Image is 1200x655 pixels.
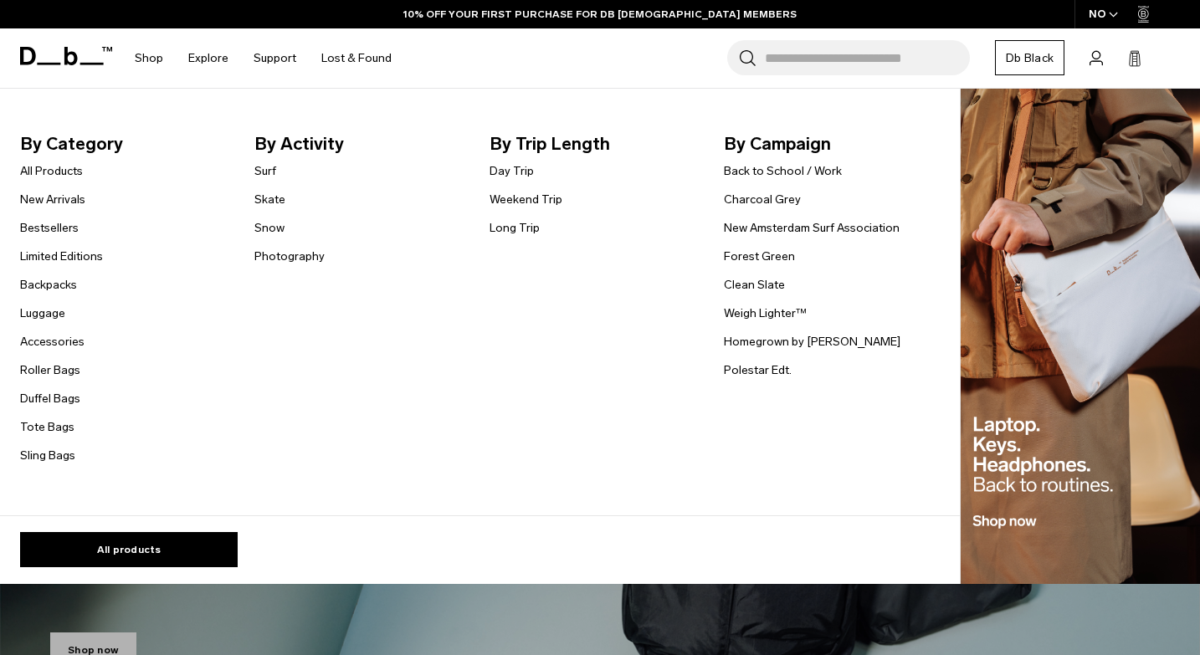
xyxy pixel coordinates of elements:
a: Explore [188,28,228,88]
a: Snow [254,219,285,237]
a: Tote Bags [20,418,74,436]
a: Luggage [20,304,65,322]
a: Skate [254,191,285,208]
span: By Campaign [724,130,931,157]
a: New Amsterdam Surf Association [724,219,900,237]
a: Day Trip [490,162,534,180]
a: Weigh Lighter™ [724,304,807,322]
a: New Arrivals [20,191,85,208]
a: Homegrown by [PERSON_NAME] [724,333,900,351]
nav: Main Navigation [122,28,404,88]
a: All products [20,532,238,567]
a: Backpacks [20,276,77,294]
a: Forest Green [724,248,795,265]
a: Polestar Edt. [724,361,792,379]
a: Sling Bags [20,447,75,464]
a: Lost & Found [321,28,392,88]
a: Db Black [995,40,1064,75]
a: Roller Bags [20,361,80,379]
a: All Products [20,162,83,180]
a: Charcoal Grey [724,191,801,208]
a: Duffel Bags [20,390,80,407]
a: 10% OFF YOUR FIRST PURCHASE FOR DB [DEMOGRAPHIC_DATA] MEMBERS [403,7,797,22]
img: Db [961,89,1200,585]
a: Shop [135,28,163,88]
a: Clean Slate [724,276,785,294]
a: Photography [254,248,325,265]
a: Bestsellers [20,219,79,237]
span: By Trip Length [490,130,697,157]
a: Support [254,28,296,88]
a: Accessories [20,333,85,351]
span: By Activity [254,130,462,157]
a: Weekend Trip [490,191,562,208]
a: Surf [254,162,276,180]
a: Limited Editions [20,248,103,265]
a: Long Trip [490,219,540,237]
span: By Category [20,130,228,157]
a: Back to School / Work [724,162,842,180]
